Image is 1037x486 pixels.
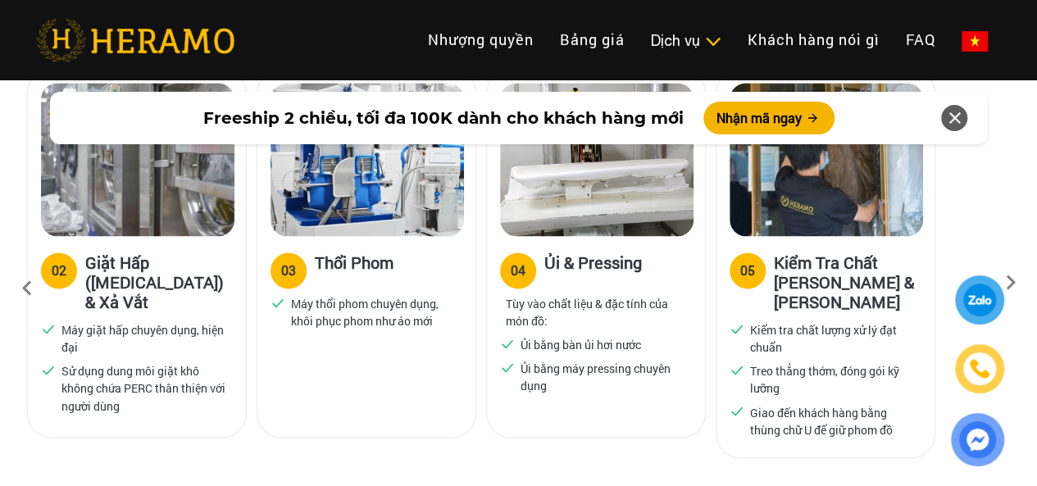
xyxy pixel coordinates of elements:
[544,252,642,285] h3: Ủi & Pressing
[704,34,721,50] img: subToggleIcon
[500,83,694,236] img: heramo-quy-trinh-giat-hap-tieu-chuan-buoc-4
[203,106,684,130] span: Freeship 2 chiều, tối đa 100K dành cho khách hàng mới
[955,344,1003,393] a: phone-icon
[511,261,525,280] div: 04
[281,261,296,280] div: 03
[750,321,916,356] p: Kiểm tra chất lượng xử lý đạt chuẩn
[774,252,921,311] h3: Kiểm Tra Chất [PERSON_NAME] & [PERSON_NAME]
[740,261,755,280] div: 05
[41,83,234,236] img: heramo-quy-trinh-giat-hap-tieu-chuan-buoc-2
[271,295,285,310] img: checked.svg
[315,252,393,285] h3: Thổi Phom
[500,336,515,351] img: checked.svg
[735,22,893,57] a: Khách hàng nói gì
[547,22,638,57] a: Bảng giá
[415,22,547,57] a: Nhượng quyền
[750,362,916,397] p: Treo thẳng thớm, đóng gói kỹ lưỡng
[730,321,744,336] img: checked.svg
[61,362,227,414] p: Sử dụng dung môi giặt khô không chứa PERC thân thiện với người dùng
[893,22,948,57] a: FAQ
[730,83,923,236] img: heramo-quy-trinh-giat-hap-tieu-chuan-buoc-5
[36,19,234,61] img: heramo-logo.png
[52,261,66,280] div: 02
[703,102,835,134] button: Nhận mã ngay
[750,403,916,438] p: Giao đến khách hàng bằng thùng chữ U để giữ phom đồ
[970,359,989,379] img: phone-icon
[41,362,56,377] img: checked.svg
[271,83,464,236] img: heramo-quy-trinh-giat-hap-tieu-chuan-buoc-3
[506,295,686,329] p: Tùy vào chất liệu & đặc tính của món đồ:
[41,321,56,336] img: checked.svg
[85,252,233,311] h3: Giặt Hấp ([MEDICAL_DATA]) & Xả Vắt
[500,360,515,375] img: checked.svg
[730,403,744,418] img: checked.svg
[521,336,641,353] p: Ủi bằng bàn ủi hơi nước
[521,360,686,394] p: Ủi bằng máy pressing chuyên dụng
[61,321,227,356] p: Máy giặt hấp chuyên dụng, hiện đại
[291,295,457,329] p: Máy thổi phom chuyên dụng, khôi phục phom như áo mới
[730,362,744,377] img: checked.svg
[962,31,988,52] img: vn-flag.png
[651,30,721,52] div: Dịch vụ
